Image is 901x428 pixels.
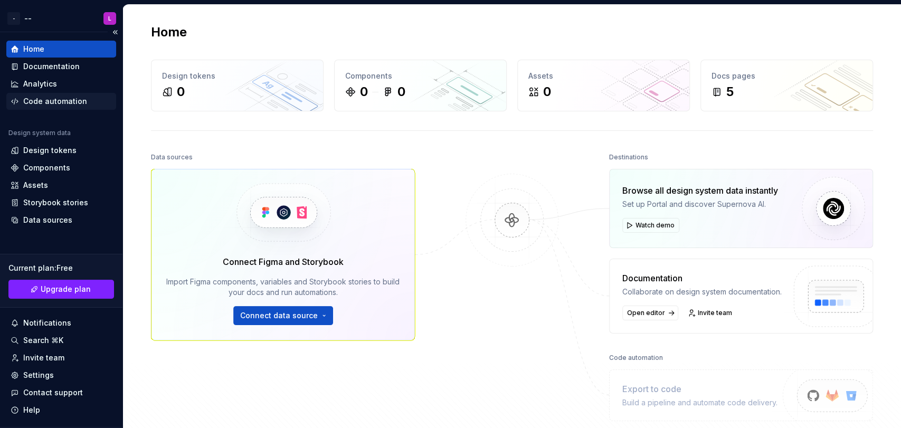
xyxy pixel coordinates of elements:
[622,184,778,197] div: Browse all design system data instantly
[6,384,116,401] button: Contact support
[685,306,737,320] a: Invite team
[151,60,324,111] a: Design tokens0
[543,83,551,100] div: 0
[223,255,344,268] div: Connect Figma and Storybook
[726,83,734,100] div: 5
[627,309,665,317] span: Open editor
[622,306,678,320] a: Open editor
[636,221,675,230] span: Watch demo
[2,7,120,30] button: ---L
[6,402,116,419] button: Help
[108,25,122,40] button: Collapse sidebar
[6,159,116,176] a: Components
[6,93,116,110] a: Code automation
[177,83,185,100] div: 0
[6,194,116,211] a: Storybook stories
[23,145,77,156] div: Design tokens
[6,58,116,75] a: Documentation
[24,13,32,24] div: --
[23,215,72,225] div: Data sources
[240,310,318,321] span: Connect data source
[712,71,862,81] div: Docs pages
[6,212,116,229] a: Data sources
[166,277,400,298] div: Import Figma components, variables and Storybook stories to build your docs and run automations.
[23,197,88,208] div: Storybook stories
[622,272,782,284] div: Documentation
[6,315,116,331] button: Notifications
[8,263,114,273] div: Current plan : Free
[23,79,57,89] div: Analytics
[700,60,873,111] a: Docs pages5
[108,14,111,23] div: L
[622,287,782,297] div: Collaborate on design system documentation.
[7,12,20,25] div: -
[23,405,40,415] div: Help
[233,306,333,325] button: Connect data source
[622,199,778,210] div: Set up Portal and discover Supernova AI.
[151,24,187,41] h2: Home
[23,387,83,398] div: Contact support
[23,370,54,381] div: Settings
[622,397,777,408] div: Build a pipeline and automate code delivery.
[23,318,71,328] div: Notifications
[345,71,496,81] div: Components
[6,177,116,194] a: Assets
[360,83,368,100] div: 0
[23,353,64,363] div: Invite team
[23,335,63,346] div: Search ⌘K
[23,44,44,54] div: Home
[23,61,80,72] div: Documentation
[698,309,732,317] span: Invite team
[334,60,507,111] a: Components00
[8,280,114,299] a: Upgrade plan
[151,150,193,165] div: Data sources
[23,163,70,173] div: Components
[6,75,116,92] a: Analytics
[8,129,71,137] div: Design system data
[6,367,116,384] a: Settings
[162,71,312,81] div: Design tokens
[6,142,116,159] a: Design tokens
[609,350,663,365] div: Code automation
[609,150,648,165] div: Destinations
[6,41,116,58] a: Home
[397,83,405,100] div: 0
[6,332,116,349] button: Search ⌘K
[23,96,87,107] div: Code automation
[528,71,679,81] div: Assets
[23,180,48,191] div: Assets
[622,218,679,233] button: Watch demo
[622,383,777,395] div: Export to code
[517,60,690,111] a: Assets0
[41,284,91,294] span: Upgrade plan
[6,349,116,366] a: Invite team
